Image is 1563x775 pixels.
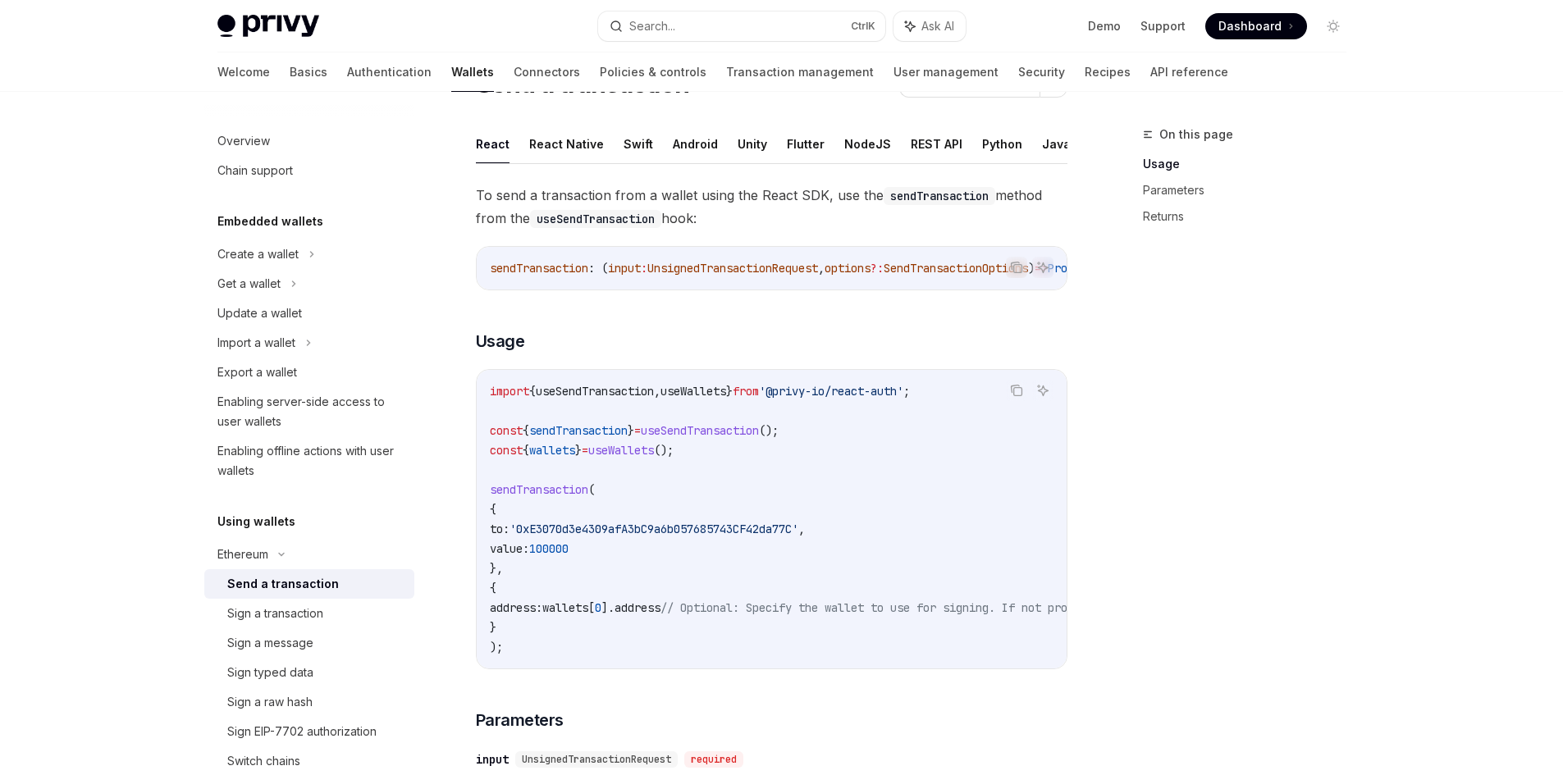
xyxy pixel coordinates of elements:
[654,384,660,399] span: ,
[911,125,962,163] button: REST API
[660,384,726,399] span: useWallets
[600,52,706,92] a: Policies & controls
[490,620,496,635] span: }
[217,512,295,531] h5: Using wallets
[1140,18,1186,34] a: Support
[490,384,529,399] span: import
[628,423,634,438] span: }
[884,261,1028,276] span: SendTransactionOptions
[217,52,270,92] a: Welcome
[490,561,503,576] span: },
[601,600,615,615] span: ].
[738,125,767,163] button: Unity
[982,125,1022,163] button: Python
[217,392,404,431] div: Enabling server-side access to user wallets
[787,125,825,163] button: Flutter
[1085,52,1131,92] a: Recipes
[575,443,582,458] span: }
[634,423,641,438] span: =
[490,261,588,276] span: sendTransaction
[921,18,954,34] span: Ask AI
[529,423,628,438] span: sendTransaction
[490,600,542,615] span: address:
[1150,52,1228,92] a: API reference
[204,687,414,717] a: Sign a raw hash
[451,52,494,92] a: Wallets
[490,423,523,438] span: const
[825,261,871,276] span: options
[1042,125,1071,163] button: Java
[1032,380,1053,401] button: Ask AI
[1032,257,1053,278] button: Ask AI
[818,261,825,276] span: ,
[476,709,564,732] span: Parameters
[759,384,903,399] span: '@privy-io/react-auth'
[514,52,580,92] a: Connectors
[759,423,779,438] span: ();
[588,482,595,497] span: (
[523,423,529,438] span: {
[903,384,910,399] span: ;
[733,384,759,399] span: from
[204,299,414,328] a: Update a wallet
[476,184,1067,230] span: To send a transaction from a wallet using the React SDK, use the method from the hook:
[204,387,414,436] a: Enabling server-side access to user wallets
[476,751,509,768] div: input
[536,384,654,399] span: useSendTransaction
[582,443,588,458] span: =
[1218,18,1282,34] span: Dashboard
[217,441,404,481] div: Enabling offline actions with user wallets
[684,751,743,768] div: required
[227,722,377,741] div: Sign EIP-7702 authorization
[588,600,595,615] span: [
[893,52,999,92] a: User management
[844,125,891,163] button: NodeJS
[893,11,966,41] button: Ask AI
[1018,52,1065,92] a: Security
[871,261,884,276] span: ?:
[490,640,503,654] span: );
[529,541,569,556] span: 100000
[673,125,718,163] button: Android
[595,600,601,615] span: 0
[647,261,818,276] span: UnsignedTransactionRequest
[204,628,414,658] a: Sign a message
[476,125,510,163] button: React
[490,581,496,595] span: {
[217,212,323,231] h5: Embedded wallets
[204,358,414,387] a: Export a wallet
[217,545,268,564] div: Ethereum
[1006,257,1027,278] button: Copy the contents from the code block
[1159,125,1233,144] span: On this page
[851,20,875,33] span: Ctrl K
[490,502,496,517] span: {
[217,274,281,294] div: Get a wallet
[227,663,313,682] div: Sign typed data
[598,11,885,41] button: Search...CtrlK
[641,261,647,276] span: :
[1028,261,1035,276] span: )
[476,330,525,353] span: Usage
[204,658,414,687] a: Sign typed data
[490,541,529,556] span: value:
[204,126,414,156] a: Overview
[654,443,674,458] span: ();
[217,15,319,38] img: light logo
[1088,18,1121,34] a: Demo
[624,125,653,163] button: Swift
[542,600,588,615] span: wallets
[290,52,327,92] a: Basics
[629,16,675,36] div: Search...
[227,751,300,771] div: Switch chains
[1006,380,1027,401] button: Copy the contents from the code block
[529,384,536,399] span: {
[1205,13,1307,39] a: Dashboard
[227,574,339,594] div: Send a transaction
[217,244,299,264] div: Create a wallet
[588,261,608,276] span: : (
[347,52,432,92] a: Authentication
[641,423,759,438] span: useSendTransaction
[1143,151,1360,177] a: Usage
[490,482,588,497] span: sendTransaction
[529,443,575,458] span: wallets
